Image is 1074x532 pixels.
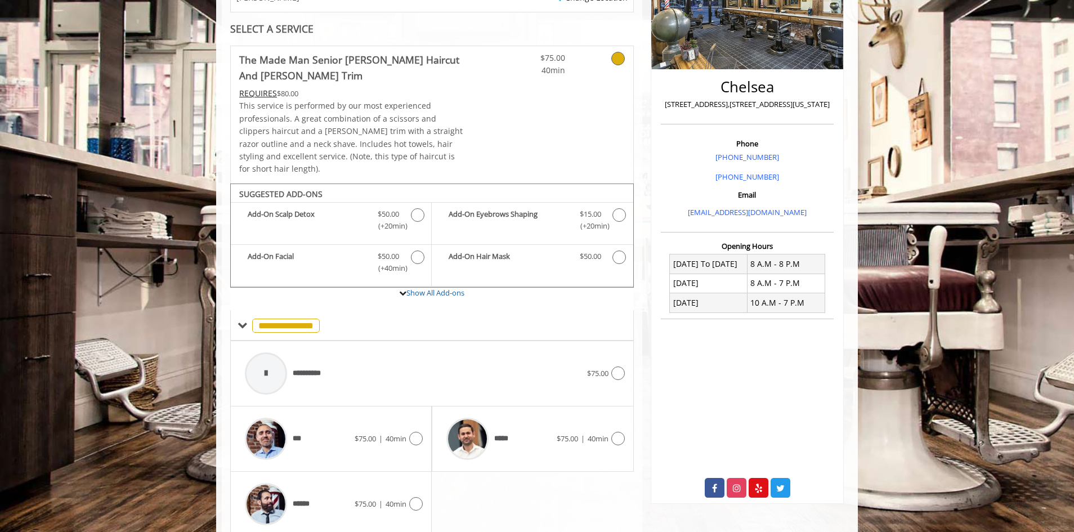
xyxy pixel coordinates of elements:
span: $50.00 [378,208,399,220]
h2: Chelsea [664,79,831,95]
span: (+40min ) [372,262,405,274]
span: $75.00 [587,368,608,378]
span: $50.00 [580,251,601,262]
p: [STREET_ADDRESS],[STREET_ADDRESS][US_STATE] [664,99,831,110]
span: 40min [588,433,608,444]
span: This service needs some Advance to be paid before we block your appointment [239,88,277,99]
a: [PHONE_NUMBER] [715,172,779,182]
td: [DATE] [670,293,748,312]
span: 40min [499,64,565,77]
a: Show All Add-ons [406,288,464,298]
td: [DATE] To [DATE] [670,254,748,274]
span: | [379,499,383,509]
span: 40min [386,433,406,444]
h3: Opening Hours [661,242,834,250]
span: | [379,433,383,444]
div: The Made Man Senior Barber Haircut And Beard Trim Add-onS [230,184,634,288]
div: SELECT A SERVICE [230,24,634,34]
td: 10 A.M - 7 P.M [747,293,825,312]
b: Add-On Facial [248,251,366,274]
b: SUGGESTED ADD-ONS [239,189,323,199]
p: This service is performed by our most experienced professionals. A great combination of a scissor... [239,100,466,175]
td: [DATE] [670,274,748,293]
span: $75.00 [355,499,376,509]
b: Add-On Scalp Detox [248,208,366,232]
h3: Email [664,191,831,199]
label: Add-On Hair Mask [437,251,627,267]
span: $50.00 [378,251,399,262]
b: Add-On Eyebrows Shaping [449,208,568,232]
b: Add-On Hair Mask [449,251,568,264]
span: (+20min ) [372,220,405,232]
td: 8 A.M - 7 P.M [747,274,825,293]
span: $75.00 [557,433,578,444]
a: [EMAIL_ADDRESS][DOMAIN_NAME] [688,207,807,217]
label: Add-On Facial [236,251,426,277]
b: The Made Man Senior [PERSON_NAME] Haircut And [PERSON_NAME] Trim [239,52,466,83]
span: $15.00 [580,208,601,220]
div: $80.00 [239,87,466,100]
span: $75.00 [355,433,376,444]
span: | [581,433,585,444]
label: Add-On Eyebrows Shaping [437,208,627,235]
span: (+20min ) [574,220,607,232]
td: 8 A.M - 8 P.M [747,254,825,274]
a: [PHONE_NUMBER] [715,152,779,162]
h3: Phone [664,140,831,147]
label: Add-On Scalp Detox [236,208,426,235]
span: $75.00 [499,52,565,64]
span: 40min [386,499,406,509]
